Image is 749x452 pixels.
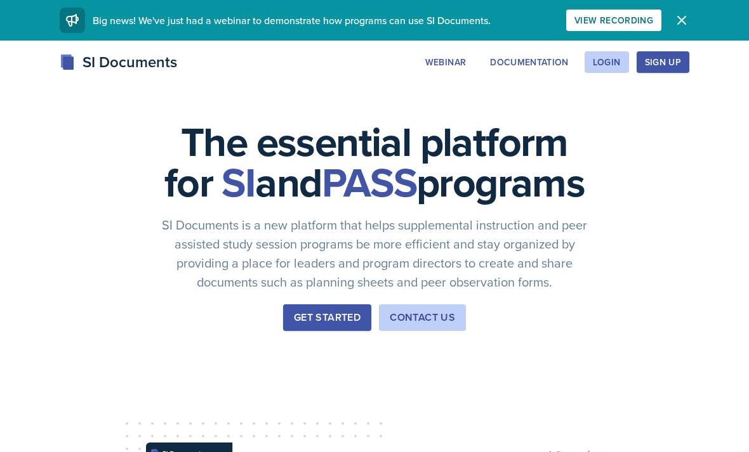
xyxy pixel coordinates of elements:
button: Get Started [283,304,371,331]
div: View Recording [574,15,653,25]
button: Documentation [482,51,577,73]
div: Documentation [490,57,569,67]
div: Get Started [294,310,361,325]
button: Sign Up [637,51,689,73]
button: Contact Us [379,304,466,331]
div: Login [593,57,621,67]
span: Big news! We've just had a webinar to demonstrate how programs can use SI Documents. [93,13,491,27]
button: Webinar [417,51,474,73]
button: Login [585,51,629,73]
div: Webinar [425,57,466,67]
div: SI Documents [60,51,177,74]
div: Sign Up [645,57,681,67]
button: View Recording [566,10,661,31]
div: Contact Us [390,310,455,325]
